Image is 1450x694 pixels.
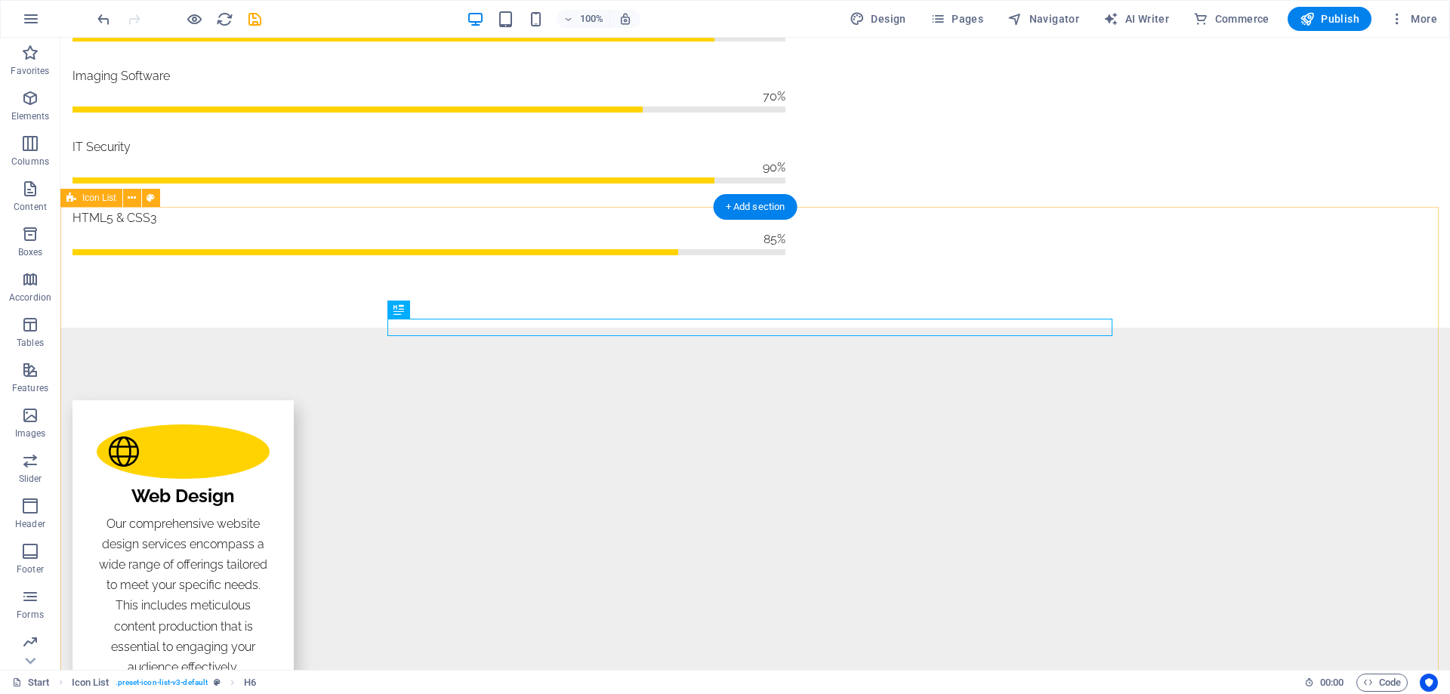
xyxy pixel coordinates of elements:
[1300,11,1359,26] span: Publish
[1363,674,1401,692] span: Code
[18,246,43,258] p: Boxes
[619,12,632,26] i: On resize automatically adjust zoom level to fit chosen device.
[924,7,989,31] button: Pages
[1390,11,1437,26] span: More
[17,337,44,349] p: Tables
[1356,674,1408,692] button: Code
[185,10,203,28] button: Click here to leave preview mode and continue editing
[82,193,116,202] span: Icon List
[9,291,51,304] p: Accordion
[72,674,257,692] nav: breadcrumb
[15,518,45,530] p: Header
[1304,674,1344,692] h6: Session time
[245,10,264,28] button: save
[246,11,264,28] i: Save (Ctrl+S)
[1103,11,1169,26] span: AI Writer
[72,674,110,692] span: Click to select. Double-click to edit
[850,11,906,26] span: Design
[15,427,46,440] p: Images
[1320,674,1344,692] span: 00 00
[930,11,983,26] span: Pages
[11,65,49,77] p: Favorites
[116,674,208,692] span: . preset-icon-list-v3-default
[1193,11,1270,26] span: Commerce
[19,473,42,485] p: Slider
[12,382,48,394] p: Features
[1001,7,1085,31] button: Navigator
[215,10,233,28] button: reload
[11,110,50,122] p: Elements
[94,10,113,28] button: undo
[579,10,603,28] h6: 100%
[1288,7,1371,31] button: Publish
[216,11,233,28] i: Reload page
[12,674,50,692] a: Click to cancel selection. Double-click to open Pages
[95,11,113,28] i: Undo: Edit headline (Ctrl+Z)
[844,7,912,31] button: Design
[244,674,256,692] span: Click to select. Double-click to edit
[1420,674,1438,692] button: Usercentrics
[214,678,221,686] i: This element is a customizable preset
[1097,7,1175,31] button: AI Writer
[1331,677,1333,688] span: :
[11,156,49,168] p: Columns
[14,201,47,213] p: Content
[17,609,44,621] p: Forms
[714,194,797,220] div: + Add section
[1384,7,1443,31] button: More
[1187,7,1276,31] button: Commerce
[17,563,44,575] p: Footer
[1007,11,1079,26] span: Navigator
[557,10,610,28] button: 100%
